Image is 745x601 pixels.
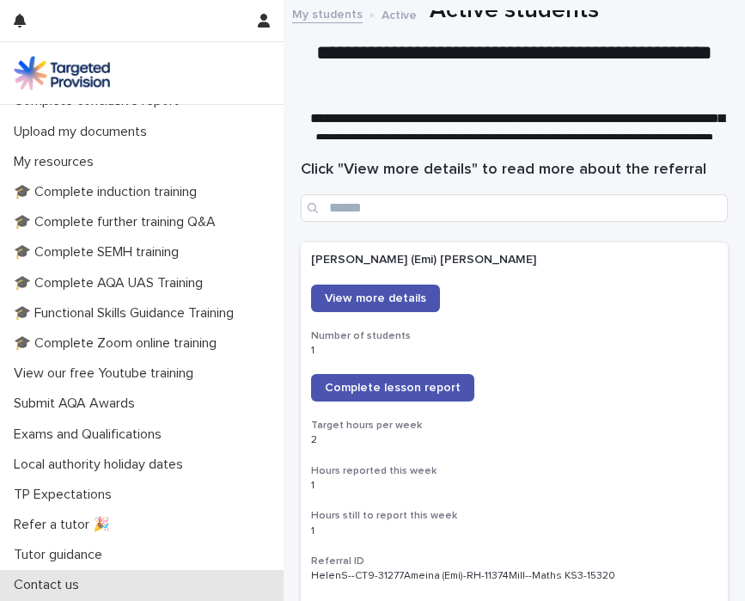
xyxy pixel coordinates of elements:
h3: Number of students [311,329,718,343]
p: HelenS--CT9-31277Ameina (Emi)-RH-11374Mill--Maths KS3-15320 [311,570,718,582]
p: [PERSON_NAME] (Emi) [PERSON_NAME] [311,253,718,267]
h3: Hours reported this week [311,464,718,478]
p: Contact us [7,577,93,593]
p: Local authority holiday dates [7,457,197,473]
a: View more details [311,285,440,312]
p: 🎓 Functional Skills Guidance Training [7,305,247,322]
p: 🎓 Complete Zoom online training [7,335,230,352]
p: 🎓 Complete induction training [7,184,211,200]
img: M5nRWzHhSzIhMunXDL62 [14,56,110,90]
h3: Hours still to report this week [311,509,718,523]
p: Submit AQA Awards [7,396,149,412]
p: View our free Youtube training [7,365,207,382]
p: 1 [311,345,718,357]
p: My resources [7,154,107,170]
p: 2 [311,434,718,446]
a: Complete lesson report [311,374,474,402]
p: Refer a tutor 🎉 [7,517,124,533]
p: Exams and Qualifications [7,426,175,443]
p: 🎓 Complete AQA UAS Training [7,275,217,291]
p: 1 [311,525,718,537]
input: Search [301,194,728,222]
h1: Click "View more details" to read more about the referral [301,160,728,181]
h3: Referral ID [311,555,718,568]
a: My students [292,3,363,23]
span: View more details [325,292,426,304]
span: Complete lesson report [325,382,461,394]
p: Tutor guidance [7,547,116,563]
h3: Target hours per week [311,419,718,432]
p: Active [382,4,417,23]
p: 🎓 Complete further training Q&A [7,214,229,230]
p: TP Expectations [7,487,125,503]
p: Upload my documents [7,124,161,140]
p: 🎓 Complete SEMH training [7,244,192,261]
p: 1 [311,480,718,492]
